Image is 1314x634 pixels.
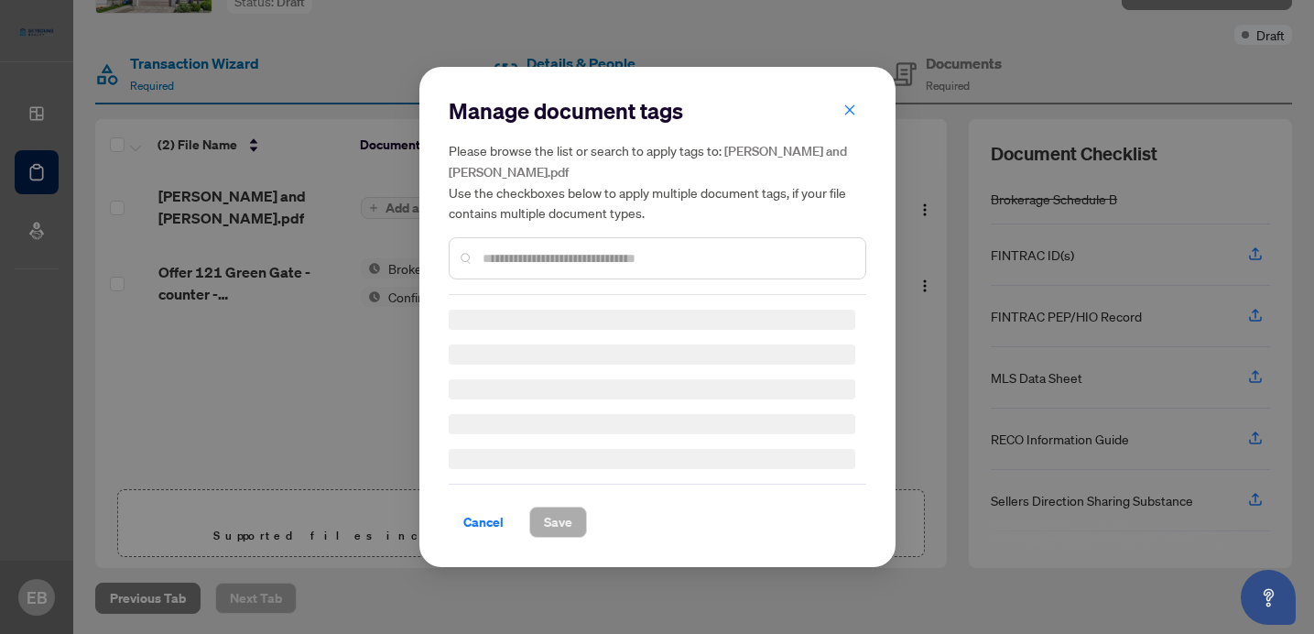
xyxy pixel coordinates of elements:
[463,508,504,537] span: Cancel
[449,143,847,180] span: [PERSON_NAME] and [PERSON_NAME].pdf
[449,507,518,538] button: Cancel
[843,104,856,116] span: close
[449,96,866,126] h2: Manage document tags
[1241,570,1296,625] button: Open asap
[449,140,866,223] h5: Please browse the list or search to apply tags to: Use the checkboxes below to apply multiple doc...
[529,507,587,538] button: Save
